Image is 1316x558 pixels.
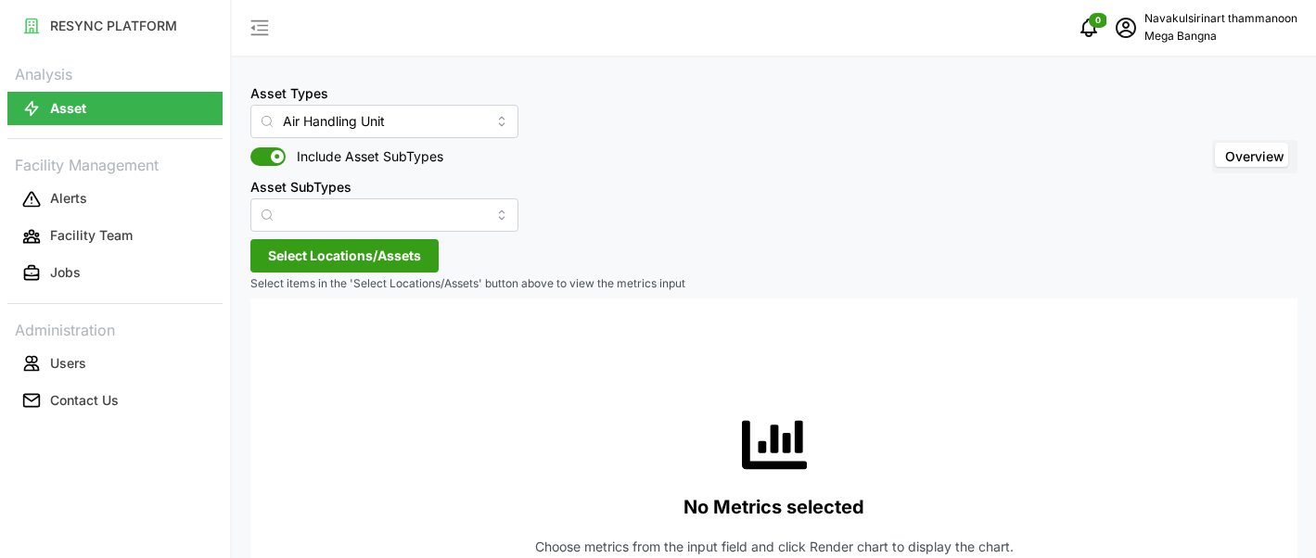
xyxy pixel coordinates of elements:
p: Mega Bangna [1144,28,1297,45]
button: Select Locations/Assets [250,239,439,273]
p: Contact Us [50,391,119,410]
p: Analysis [7,59,223,86]
p: Select items in the 'Select Locations/Assets' button above to view the metrics input [250,276,1297,292]
a: Alerts [7,181,223,218]
p: Navakulsirinart thammanoon [1144,10,1297,28]
p: Facility Management [7,150,223,177]
label: Asset Types [250,83,328,104]
a: Users [7,345,223,382]
span: Overview [1225,148,1284,164]
button: schedule [1107,9,1144,46]
a: Jobs [7,255,223,292]
button: Asset [7,92,223,125]
button: Alerts [7,183,223,216]
button: Contact Us [7,384,223,417]
span: 0 [1095,14,1101,27]
p: Administration [7,315,223,342]
p: Users [50,354,86,373]
a: Facility Team [7,218,223,255]
p: Facility Team [50,226,133,245]
span: Select Locations/Assets [268,240,421,272]
p: RESYNC PLATFORM [50,17,177,35]
button: RESYNC PLATFORM [7,9,223,43]
p: Asset [50,99,86,118]
button: Facility Team [7,220,223,253]
p: Choose metrics from the input field and click Render chart to display the chart. [535,538,1014,556]
span: Include Asset SubTypes [286,147,443,166]
button: notifications [1070,9,1107,46]
button: Jobs [7,257,223,290]
p: No Metrics selected [684,492,864,523]
a: Asset [7,90,223,127]
label: Asset SubTypes [250,177,351,197]
a: Contact Us [7,382,223,419]
a: RESYNC PLATFORM [7,7,223,44]
button: Users [7,347,223,380]
p: Jobs [50,263,81,282]
p: Alerts [50,189,87,208]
